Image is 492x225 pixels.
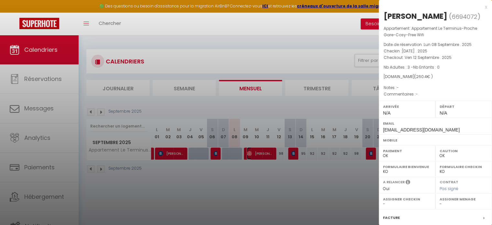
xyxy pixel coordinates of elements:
[384,54,487,61] p: Checkout :
[384,26,477,38] span: Appartement Le Terminus-Proche Gare-Cosy-Free Wifi
[440,148,488,154] label: Caution
[416,91,418,97] span: -
[440,103,488,110] label: Départ
[452,13,477,21] span: 6694072
[383,103,431,110] label: Arrivée
[379,3,487,11] div: x
[416,74,427,79] span: 260.4
[383,163,431,170] label: Formulaire Bienvenue
[384,11,447,21] div: [PERSON_NAME]
[383,196,431,202] label: Assigner Checkin
[405,55,452,60] span: Ven 12 Septembre . 2025
[5,3,25,22] button: Ouvrir le widget de chat LiveChat
[384,74,487,80] div: [DOMAIN_NAME]
[424,42,472,47] span: Lun 08 Septembre . 2025
[383,110,390,116] span: N/A
[440,179,458,184] label: Contrat
[397,85,399,90] span: -
[383,214,400,221] label: Facture
[406,179,410,186] i: Sélectionner OUI si vous souhaiter envoyer les séquences de messages post-checkout
[402,48,427,54] span: [DATE] . 2025
[383,148,431,154] label: Paiement
[449,12,480,21] span: ( )
[383,137,488,143] label: Mobile
[384,48,487,54] p: Checkin :
[440,196,488,202] label: Assigner Menage
[383,127,460,132] span: [EMAIL_ADDRESS][DOMAIN_NAME]
[440,110,447,116] span: N/A
[384,91,487,97] p: Commentaires :
[440,163,488,170] label: Formulaire Checkin
[384,41,487,48] p: Date de réservation :
[384,64,440,70] span: Nb Adultes : 3 -
[414,74,433,79] span: ( € )
[383,179,405,185] label: A relancer
[383,120,488,127] label: Email
[413,64,440,70] span: Nb Enfants : 0
[440,186,458,191] span: Pas signé
[384,84,487,91] p: Notes :
[384,25,487,38] p: Appartement :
